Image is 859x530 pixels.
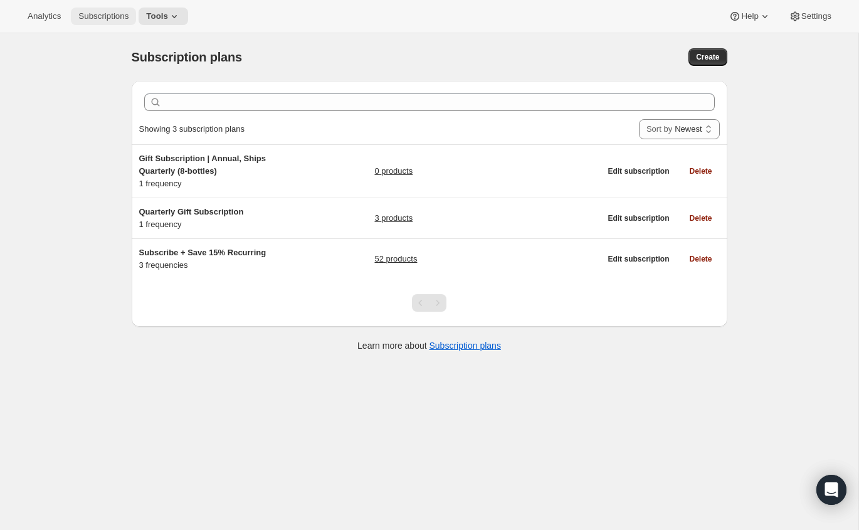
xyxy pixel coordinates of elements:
button: Create [688,48,727,66]
span: Edit subscription [608,254,669,264]
button: Edit subscription [600,162,677,180]
div: 3 frequencies [139,246,296,272]
span: Delete [689,213,712,223]
button: Delete [682,250,719,268]
span: Delete [689,166,712,176]
nav: Pagination [412,294,446,312]
span: Help [741,11,758,21]
a: Subscription plans [430,341,501,351]
div: 1 frequency [139,152,296,190]
p: Learn more about [357,339,501,352]
div: Open Intercom Messenger [816,475,846,505]
a: 0 products [374,165,413,178]
button: Edit subscription [600,250,677,268]
span: Delete [689,254,712,264]
span: Create [696,52,719,62]
span: Gift Subscription | Annual, Ships Quarterly (8-bottles) [139,154,266,176]
span: Analytics [28,11,61,21]
span: Edit subscription [608,213,669,223]
span: Quarterly Gift Subscription [139,207,244,216]
span: Settings [801,11,831,21]
button: Delete [682,209,719,227]
button: Subscriptions [71,8,136,25]
span: Showing 3 subscription plans [139,124,245,134]
button: Delete [682,162,719,180]
span: Subscribe + Save 15% Recurring [139,248,266,257]
span: Tools [146,11,168,21]
div: 1 frequency [139,206,296,231]
button: Settings [781,8,839,25]
span: Subscription plans [132,50,242,64]
button: Edit subscription [600,209,677,227]
button: Tools [139,8,188,25]
span: Subscriptions [78,11,129,21]
a: 52 products [374,253,417,265]
button: Analytics [20,8,68,25]
span: Edit subscription [608,166,669,176]
a: 3 products [374,212,413,225]
button: Help [721,8,778,25]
